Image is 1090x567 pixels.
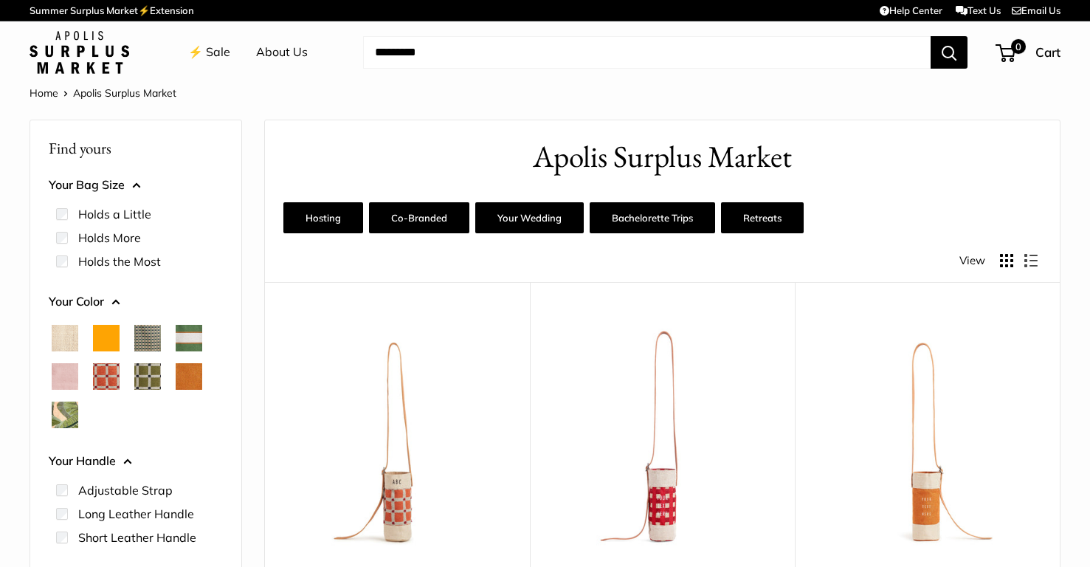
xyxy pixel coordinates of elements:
a: 0 Cart [997,41,1060,64]
button: Your Color [49,291,223,313]
a: Retreats [721,202,804,233]
button: Palm Leaf [52,402,78,428]
button: Blush [52,363,78,390]
button: Taupe [93,402,120,428]
a: Your Wedding [475,202,584,233]
a: Help Center [880,4,942,16]
a: Email Us [1012,4,1060,16]
a: Hosting [283,202,363,233]
img: Crossbody Bottle Bag in Cognac [810,319,1045,554]
img: Crossbody Bottle Bag in Chenille Window Brick [280,319,515,554]
button: Cognac [176,363,202,390]
a: Text Us [956,4,1001,16]
label: Long Leather Handle [78,505,194,523]
nav: Breadcrumb [30,83,176,103]
button: Orange [93,325,120,351]
button: Your Handle [49,450,223,472]
img: Crossbody Bottle Bag in Red Gingham [545,319,780,554]
button: Your Bag Size [49,174,223,196]
img: Apolis: Surplus Market [30,31,129,74]
a: Crossbody Bottle Bag in Chenille Window BrickCrossbody Bottle Bag in Chenille Window Brick [280,319,515,554]
h1: Apolis Surplus Market [287,135,1038,179]
span: Cart [1035,44,1060,60]
span: 0 [1011,39,1026,54]
a: Bachelorette Trips [590,202,715,233]
span: Apolis Surplus Market [73,86,176,100]
button: Green Gingham [134,325,161,351]
label: Holds the Most [78,252,161,270]
a: Crossbody Bottle Bag in Red Ginghamdescription_Even available for group gifting and events [545,319,780,554]
label: Short Leather Handle [78,529,196,546]
label: Holds More [78,229,141,247]
button: Chenille Window Brick [93,363,120,390]
a: ⚡️ Sale [188,41,230,63]
a: Home [30,86,58,100]
label: Holds a Little [78,205,151,223]
button: Search [931,36,967,69]
button: Court Green [176,325,202,351]
p: Find yours [49,134,223,162]
input: Search... [363,36,931,69]
a: Crossbody Bottle Bag in CognacCrossbody Bottle Bag in Cognac [810,319,1045,554]
button: Display products as grid [1000,254,1013,267]
a: About Us [256,41,308,63]
label: Adjustable Strap [78,481,173,499]
a: Co-Branded [369,202,469,233]
button: Natural [52,325,78,351]
button: Display products as list [1024,254,1038,267]
button: Chenille Window Sage [134,363,161,390]
span: View [959,250,985,271]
